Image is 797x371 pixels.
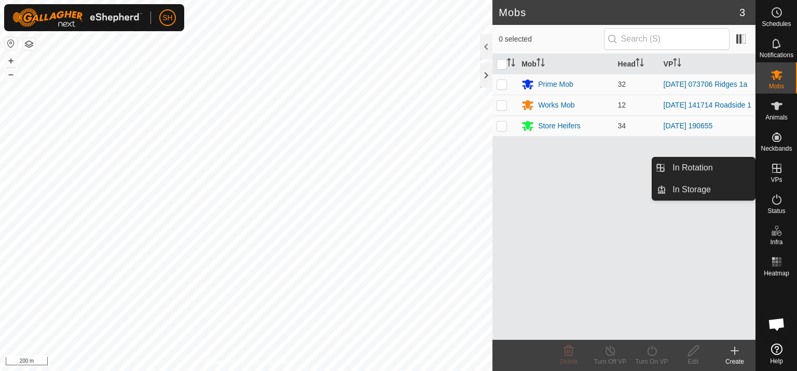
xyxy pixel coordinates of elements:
[672,357,714,366] div: Edit
[618,101,626,109] span: 12
[771,177,782,183] span: VPs
[666,179,755,200] a: In Storage
[664,101,751,109] a: [DATE] 141714 Roadside 1
[604,28,730,50] input: Search (S)
[673,60,681,68] p-sorticon: Activate to sort
[770,239,782,245] span: Infra
[517,54,613,74] th: Mob
[631,357,672,366] div: Turn On VP
[664,122,713,130] a: [DATE] 190655
[769,83,784,89] span: Mobs
[589,357,631,366] div: Turn Off VP
[767,208,785,214] span: Status
[761,309,792,340] div: Open chat
[5,55,17,67] button: +
[672,183,711,196] span: In Storage
[538,121,581,131] div: Store Heifers
[5,68,17,81] button: –
[761,145,792,152] span: Neckbands
[205,357,244,367] a: Privacy Policy
[5,37,17,50] button: Reset Map
[499,6,739,19] h2: Mobs
[770,358,783,364] span: Help
[537,60,545,68] p-sorticon: Activate to sort
[666,157,755,178] a: In Rotation
[764,270,789,276] span: Heatmap
[659,54,755,74] th: VP
[765,114,788,121] span: Animals
[672,162,712,174] span: In Rotation
[538,79,573,90] div: Prime Mob
[538,100,575,111] div: Works Mob
[560,358,578,365] span: Delete
[618,80,626,88] span: 32
[664,80,748,88] a: [DATE] 073706 Ridges 1a
[618,122,626,130] span: 34
[256,357,287,367] a: Contact Us
[499,34,603,45] span: 0 selected
[762,21,791,27] span: Schedules
[739,5,745,20] span: 3
[714,357,755,366] div: Create
[760,52,793,58] span: Notifications
[614,54,659,74] th: Head
[652,157,755,178] li: In Rotation
[652,179,755,200] li: In Storage
[23,38,35,50] button: Map Layers
[507,60,515,68] p-sorticon: Activate to sort
[756,339,797,368] a: Help
[636,60,644,68] p-sorticon: Activate to sort
[12,8,142,27] img: Gallagher Logo
[162,12,172,23] span: SH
